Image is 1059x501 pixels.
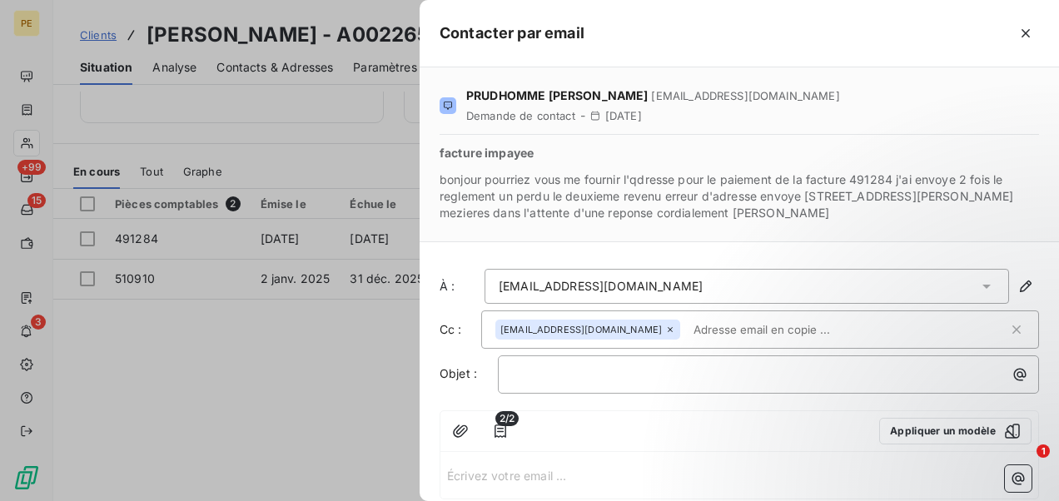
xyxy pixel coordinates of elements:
label: Cc : [440,321,481,338]
span: bonjour pourriez vous me fournir l'qdresse pour le paiement de la facture 491284 j'ai envoye 2 fo... [440,171,1039,221]
label: À : [440,278,481,295]
iframe: Intercom live chat [1002,444,1042,484]
div: - [466,107,840,124]
span: Objet : [440,366,477,380]
iframe: Intercom notifications message [726,340,1059,456]
span: 2/2 [495,411,519,426]
span: PRUDHOMME [PERSON_NAME] [466,87,648,104]
h5: Contacter par email [440,22,584,45]
span: 1 [1037,444,1050,458]
span: [DATE] [605,109,642,122]
span: [EMAIL_ADDRESS][DOMAIN_NAME] [651,89,839,102]
input: Adresse email en copie ... [687,317,879,342]
span: [EMAIL_ADDRESS][DOMAIN_NAME] [500,325,662,335]
span: Demande de contact [466,109,575,122]
div: [EMAIL_ADDRESS][DOMAIN_NAME] [499,278,703,295]
span: facture impayee [440,145,1039,161]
